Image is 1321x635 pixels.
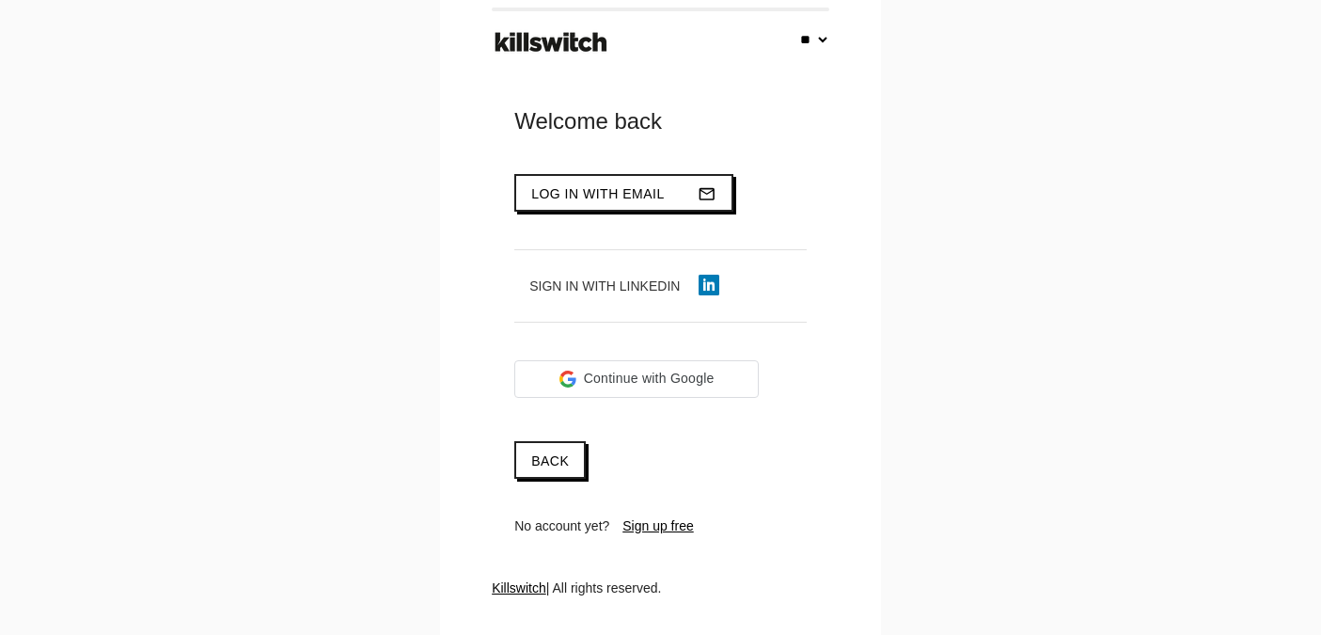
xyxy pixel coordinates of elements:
[514,174,733,212] button: Log in with emailmail_outline
[491,25,611,59] img: ks-logo-black-footer.png
[514,269,734,303] button: Sign in with LinkedIn
[492,579,829,635] div: | All rights reserved.
[514,360,759,398] div: Continue with Google
[531,186,665,201] span: Log in with email
[622,518,694,533] a: Sign up free
[529,278,680,294] span: Sign in with LinkedIn
[514,441,586,479] a: Back
[514,106,807,136] div: Welcome back
[698,176,716,212] i: mail_outline
[584,369,715,389] span: Continue with Google
[514,518,609,533] span: No account yet?
[492,580,546,595] a: Killswitch
[699,275,719,295] img: linkedin-icon.png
